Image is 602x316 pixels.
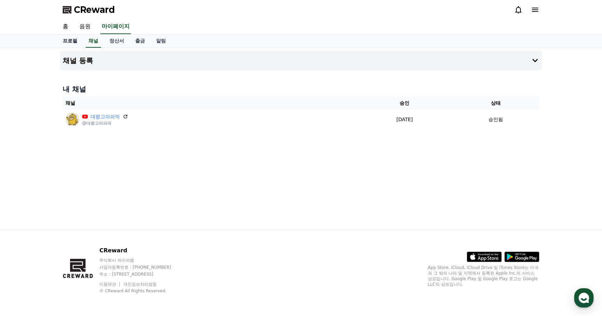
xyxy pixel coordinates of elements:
[63,57,93,64] h4: 채널 등록
[150,34,171,48] a: 알림
[90,221,134,238] a: 설정
[488,116,503,123] p: 승인됨
[428,265,539,287] p: App Store, iCloud, iCloud Drive 및 iTunes Store는 미국과 그 밖의 나라 및 지역에서 등록된 Apple Inc.의 서비스 상표입니다. Goo...
[2,221,46,238] a: 홈
[104,34,130,48] a: 정산서
[57,34,83,48] a: 프로필
[99,288,184,294] p: © CReward All Rights Reserved.
[74,19,96,34] a: 음원
[63,84,539,94] h4: 내 채널
[64,231,72,237] span: 대화
[46,221,90,238] a: 대화
[357,97,452,110] th: 승인
[60,51,542,70] button: 채널 등록
[65,112,79,126] img: 대왕고라파덕
[130,34,150,48] a: 출금
[100,19,131,34] a: 마이페이지
[108,231,116,237] span: 설정
[99,264,184,270] p: 사업자등록번호 : [PHONE_NUMBER]
[74,4,115,15] span: CReward
[91,113,120,120] a: 대왕고라파덕
[123,282,157,287] a: 개인정보처리방침
[99,258,184,263] p: 주식회사 와이피랩
[86,34,101,48] a: 채널
[63,97,357,110] th: 채널
[82,120,128,126] p: @대왕고라파덕
[452,97,539,110] th: 상태
[57,19,74,34] a: 홈
[99,282,121,287] a: 이용약관
[360,116,449,123] p: [DATE]
[22,231,26,237] span: 홈
[99,246,184,255] p: CReward
[99,271,184,277] p: 주소 : [STREET_ADDRESS]
[63,4,115,15] a: CReward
